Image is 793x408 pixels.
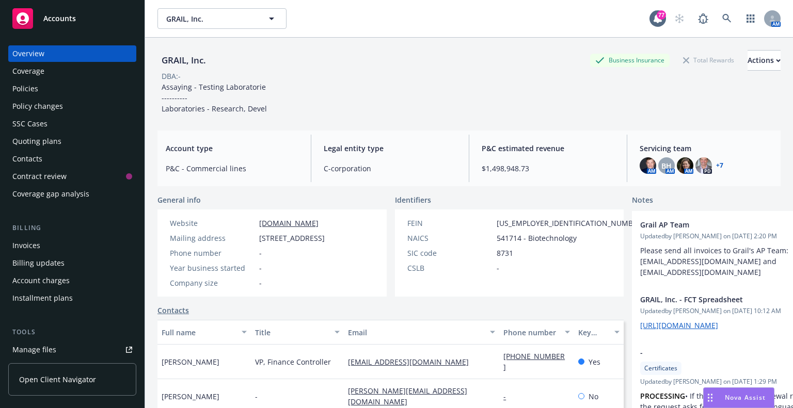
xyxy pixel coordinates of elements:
a: Quoting plans [8,133,136,150]
span: C-corporation [324,163,456,174]
span: Nova Assist [725,393,766,402]
div: SIC code [407,248,493,258]
button: GRAIL, Inc. [157,8,287,29]
a: Contract review [8,168,136,185]
div: Key contact [578,327,608,338]
span: Assaying - Testing Laboratorie ---------- Laboratories - Research, Devel [162,82,267,113]
a: [PERSON_NAME][EMAIL_ADDRESS][DOMAIN_NAME] [348,386,467,406]
a: [EMAIL_ADDRESS][DOMAIN_NAME] [348,357,477,367]
img: photo [640,157,656,174]
span: 541714 - Biotechnology [497,233,577,243]
div: NAICS [407,233,493,243]
div: Billing updates [12,255,65,271]
button: Full name [157,320,251,345]
span: - [259,278,262,288]
div: Contacts [12,151,42,167]
div: Contract review [12,168,67,185]
span: - [255,391,258,402]
div: Invoices [12,237,40,254]
a: Coverage gap analysis [8,186,136,202]
a: Account charges [8,272,136,289]
button: Title [251,320,344,345]
span: - [640,347,793,358]
a: +7 [716,162,723,169]
div: FEIN [407,218,493,229]
span: Identifiers [395,194,431,205]
div: Coverage [12,63,44,79]
a: Contacts [8,151,136,167]
span: Accounts [43,14,76,23]
a: Billing updates [8,255,136,271]
div: DBA: - [162,71,181,81]
img: photo [677,157,693,174]
span: BH [661,160,672,171]
span: Certificates [644,364,677,373]
div: Policies [12,80,38,97]
span: - [259,248,262,258]
button: Key contact [574,320,624,345]
div: Total Rewards [678,54,739,67]
span: [STREET_ADDRESS] [259,233,325,243]
strong: PROCESSING [640,391,685,401]
a: - [503,391,514,401]
div: Overview [12,45,44,62]
div: Drag to move [704,388,717,407]
span: Please send all invoices to Grail's AP Team: [EMAIL_ADDRESS][DOMAIN_NAME] and [EMAIL_ADDRESS][DOM... [640,246,790,277]
span: P&C - Commercial lines [166,163,298,174]
div: 77 [657,10,666,20]
a: Switch app [740,8,761,29]
span: GRAIL, Inc. - FCT Spreadsheet [640,294,793,305]
div: Mailing address [170,233,255,243]
span: Notes [632,194,653,207]
div: Full name [162,327,235,338]
div: Company size [170,278,255,288]
button: Nova Assist [703,387,774,408]
span: Grail AP Team [640,219,793,230]
span: P&C estimated revenue [482,143,614,154]
div: Tools [8,327,136,337]
a: Coverage [8,63,136,79]
span: Servicing team [640,143,772,154]
span: [US_EMPLOYER_IDENTIFICATION_NUMBER] [497,218,644,229]
button: Email [344,320,499,345]
span: $1,498,948.73 [482,163,614,174]
div: Policy changes [12,98,63,115]
div: Manage files [12,341,56,358]
div: Installment plans [12,290,73,306]
div: Year business started [170,263,255,273]
div: Phone number [170,248,255,258]
div: GRAIL, Inc. [157,54,210,67]
button: Phone number [499,320,574,345]
div: Phone number [503,327,558,338]
a: [PHONE_NUMBER] [503,351,565,372]
span: [PERSON_NAME] [162,356,219,367]
a: Invoices [8,237,136,254]
a: Report a Bug [693,8,713,29]
div: Actions [748,51,781,70]
div: Website [170,218,255,229]
div: Business Insurance [590,54,670,67]
a: Installment plans [8,290,136,306]
a: Policies [8,80,136,97]
span: Open Client Navigator [19,374,96,385]
span: Account type [166,143,298,154]
span: 8731 [497,248,513,258]
a: Policy changes [8,98,136,115]
button: Actions [748,50,781,71]
span: Yes [589,356,600,367]
span: Legal entity type [324,143,456,154]
span: No [589,391,598,402]
div: CSLB [407,263,493,273]
span: GRAIL, Inc. [166,13,256,24]
a: Contacts [157,305,189,316]
span: General info [157,194,201,205]
span: - [259,263,262,273]
a: SSC Cases [8,116,136,132]
a: Search [717,8,737,29]
div: SSC Cases [12,116,47,132]
a: Start snowing [669,8,690,29]
div: Account charges [12,272,70,289]
div: Coverage gap analysis [12,186,89,202]
a: Overview [8,45,136,62]
a: [DOMAIN_NAME] [259,218,319,228]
